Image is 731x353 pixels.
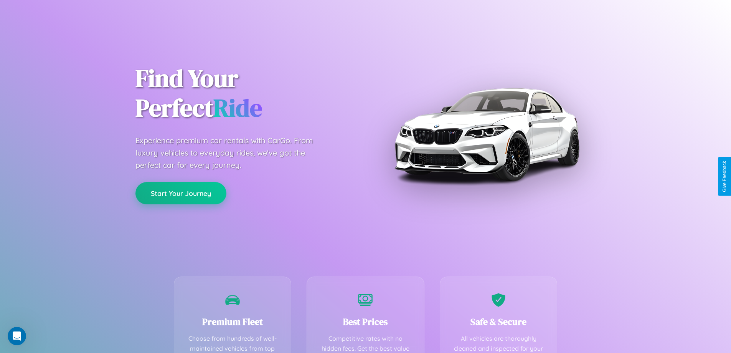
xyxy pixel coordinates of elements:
p: Experience premium car rentals with CarGo. From luxury vehicles to everyday rides, we've got the ... [135,134,327,171]
span: Ride [213,91,262,124]
h1: Find Your Perfect [135,64,354,123]
h3: Premium Fleet [186,315,280,328]
h3: Safe & Secure [452,315,546,328]
iframe: Intercom live chat [8,327,26,345]
div: Give Feedback [722,161,727,192]
img: Premium BMW car rental vehicle [391,38,582,230]
button: Start Your Journey [135,182,226,204]
h3: Best Prices [318,315,413,328]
